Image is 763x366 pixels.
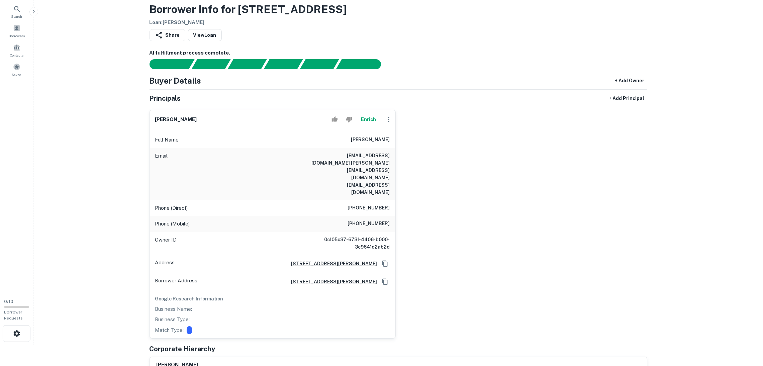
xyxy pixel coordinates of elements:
p: Full Name [155,136,179,144]
p: Business Type: [155,315,190,324]
h6: Loan : [PERSON_NAME] [150,19,347,26]
button: + Add Principal [606,92,647,104]
div: Principals found, still searching for contact information. This may take time... [300,59,339,69]
span: Contacts [10,53,23,58]
h6: AI fulfillment process complete. [150,49,647,57]
p: Borrower Address [155,277,198,287]
a: Borrowers [2,22,31,40]
p: Phone (Direct) [155,204,188,212]
p: Address [155,259,175,269]
div: Your request is received and processing... [191,59,230,69]
h6: 0c105c37-6731-4406-b000-3c9641d2ab2d [310,236,390,251]
h5: Corporate Hierarchy [150,344,215,354]
p: Phone (Mobile) [155,220,190,228]
button: Reject [343,113,355,126]
div: Sending borrower request to AI... [141,59,192,69]
span: Borrowers [9,33,25,38]
button: Copy Address [380,277,390,287]
a: Saved [2,61,31,79]
a: Contacts [2,41,31,59]
span: Saved [12,72,22,77]
p: Business Name: [155,305,192,313]
h6: [PERSON_NAME] [351,136,390,144]
h6: [PHONE_NUMBER] [348,204,390,212]
h6: [PHONE_NUMBER] [348,220,390,228]
h5: Principals [150,93,181,103]
iframe: Chat Widget [730,312,763,345]
h6: [PERSON_NAME] [155,116,197,123]
button: + Add Owner [612,75,647,87]
button: Share [150,29,185,41]
h4: Buyer Details [150,75,201,87]
h6: [EMAIL_ADDRESS][DOMAIN_NAME] [PERSON_NAME][EMAIL_ADDRESS][DOMAIN_NAME] [EMAIL_ADDRESS][DOMAIN_NAME] [310,152,390,196]
span: Borrower Requests [4,310,23,321]
div: AI fulfillment process complete. [336,59,389,69]
div: Principals found, AI now looking for contact information... [264,59,303,69]
a: [STREET_ADDRESS][PERSON_NAME] [286,260,377,267]
div: Documents found, AI parsing details... [227,59,267,69]
h3: Borrower Info for [STREET_ADDRESS] [150,1,347,17]
span: 0 / 10 [4,299,13,304]
a: Search [2,2,31,20]
button: Accept [329,113,341,126]
a: [STREET_ADDRESS][PERSON_NAME] [286,278,377,285]
a: ViewLoan [188,29,222,41]
span: Search [11,14,22,19]
p: Owner ID [155,236,177,251]
p: Email [155,152,168,196]
button: Enrich [358,113,379,126]
h6: Google Research Information [155,295,390,302]
button: Copy Address [380,259,390,269]
p: Match Type: [155,326,184,334]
